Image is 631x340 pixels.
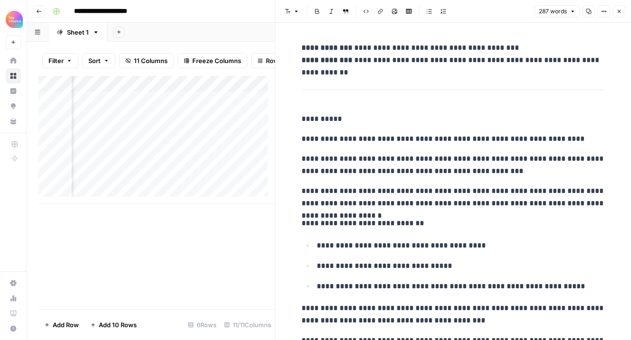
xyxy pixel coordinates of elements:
button: Filter [42,53,78,68]
img: Alliance Logo [6,11,23,28]
a: Insights [6,83,21,99]
a: Usage [6,291,21,306]
span: Add Row [53,320,79,330]
a: Your Data [6,114,21,129]
button: Help + Support [6,321,21,336]
span: Freeze Columns [192,56,241,65]
a: Settings [6,276,21,291]
span: 287 words [539,7,567,16]
button: Add 10 Rows [85,317,142,332]
span: Sort [88,56,101,65]
button: Workspace: Alliance [6,8,21,31]
a: Learning Hub [6,306,21,321]
button: Sort [82,53,115,68]
button: 11 Columns [119,53,174,68]
span: Add 10 Rows [99,320,137,330]
button: Row Height [251,53,306,68]
div: Sheet 1 [67,28,89,37]
a: Opportunities [6,99,21,114]
span: Row Height [266,56,300,65]
span: Filter [48,56,64,65]
button: 287 words [535,5,580,18]
button: Add Row [38,317,85,332]
button: Freeze Columns [178,53,247,68]
div: 11/11 Columns [220,317,275,332]
a: Browse [6,68,21,83]
span: 11 Columns [134,56,168,65]
a: Sheet 1 [48,23,107,42]
a: Home [6,53,21,68]
div: 6 Rows [184,317,220,332]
